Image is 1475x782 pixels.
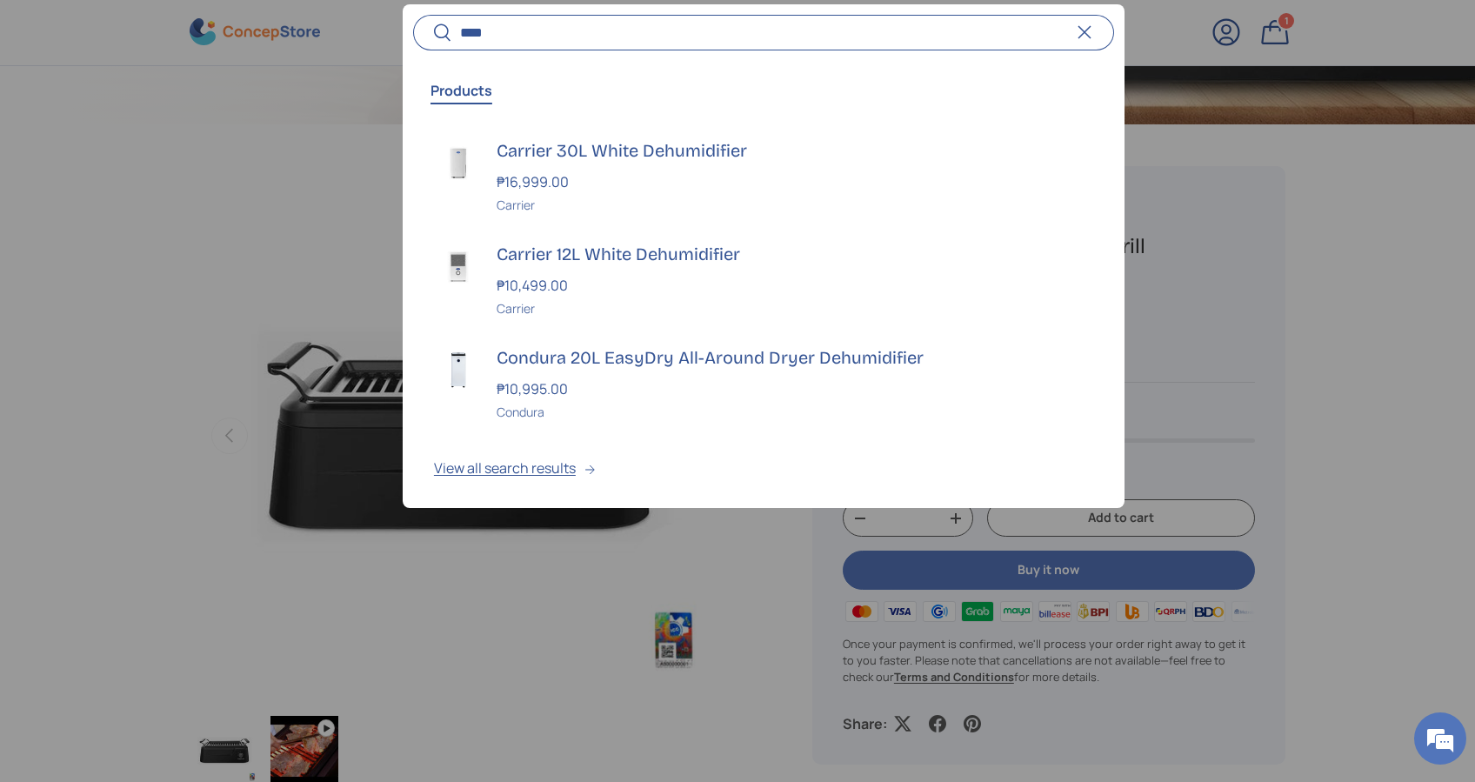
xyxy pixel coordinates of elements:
[497,196,1093,214] div: Carrier
[403,435,1125,508] button: View all search results
[285,9,327,50] div: Minimize live chat window
[497,403,1093,421] div: Condura
[101,219,240,395] span: We're online!
[90,97,292,120] div: Chat with us now
[434,242,483,291] img: carrier-dehumidifier-12-liter-full-view-concepstore
[497,242,1093,266] h3: Carrier 12L White Dehumidifier
[403,124,1125,228] a: carrier-dehumidifier-30-liter-full-view-concepstore Carrier 30L White Dehumidifier ₱16,999.00 Car...
[497,345,1093,370] h3: Condura 20L EasyDry All-Around Dryer Dehumidifier
[434,138,483,187] img: carrier-dehumidifier-30-liter-full-view-concepstore
[497,299,1093,317] div: Carrier
[430,70,492,110] button: Products
[497,138,1093,163] h3: Carrier 30L White Dehumidifier
[434,345,483,394] img: condura-easy-dry-dehumidifier-full-view-concepstore.ph
[403,228,1125,331] a: carrier-dehumidifier-12-liter-full-view-concepstore Carrier 12L White Dehumidifier ₱10,499.00 Car...
[403,331,1125,435] a: condura-easy-dry-dehumidifier-full-view-concepstore.ph Condura 20L EasyDry All-Around Dryer Dehum...
[9,475,331,536] textarea: Type your message and hit 'Enter'
[497,172,573,191] strong: ₱16,999.00
[497,379,572,398] strong: ₱10,995.00
[497,276,572,295] strong: ₱10,499.00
